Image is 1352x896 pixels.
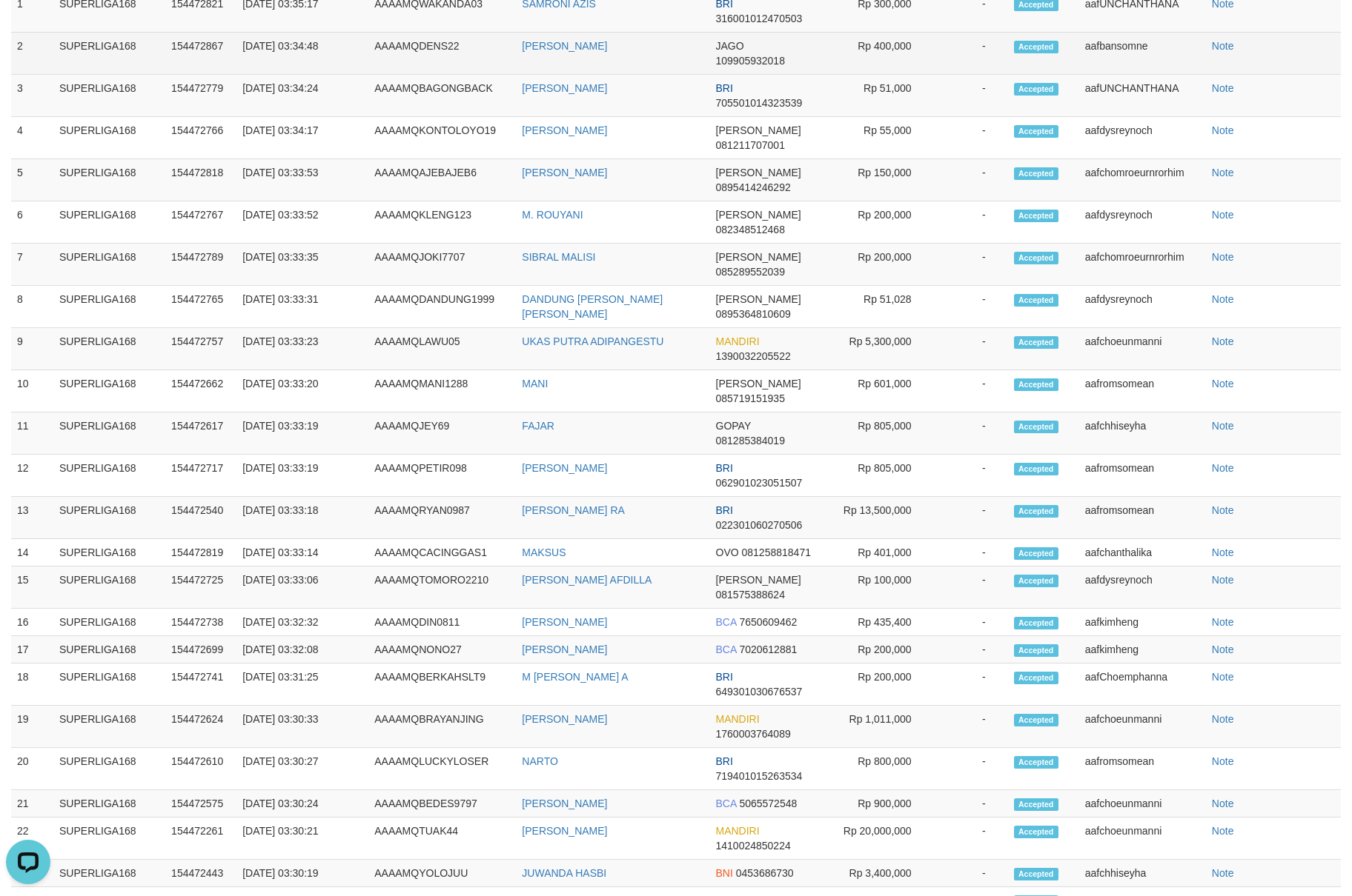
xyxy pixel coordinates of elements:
a: FAJAR [522,420,554,432]
td: SUPERLIGA168 [53,370,165,412]
td: SUPERLIGA168 [53,497,165,539]
span: Accepted [1014,505,1058,518]
a: Note [1212,82,1234,94]
a: MANI [522,378,548,390]
td: 9 [11,328,53,370]
td: 154472789 [165,244,236,286]
span: Accepted [1014,575,1058,587]
td: - [934,818,1008,860]
td: Rp 435,400 [822,609,934,636]
td: AAAAMQRYAN0987 [368,497,516,539]
td: 21 [11,790,53,818]
span: BRI [716,504,733,516]
a: Note [1212,209,1234,221]
a: Note [1212,643,1234,655]
td: AAAAMQJOKI7707 [368,244,516,286]
td: AAAAMQLUCKYLOSER [368,748,516,790]
td: - [934,412,1008,455]
td: - [934,706,1008,748]
td: AAAAMQDENS22 [368,33,516,75]
td: 7 [11,244,53,286]
td: aafchoeunmanni [1079,818,1206,860]
span: Accepted [1014,756,1058,769]
td: aafkimheng [1079,609,1206,636]
td: [DATE] 03:34:48 [236,33,368,75]
td: 20 [11,748,53,790]
td: aafchhiseyha [1079,412,1206,455]
td: [DATE] 03:33:23 [236,328,368,370]
span: Copy 649301030676537 to clipboard [716,686,803,698]
a: Note [1212,616,1234,628]
a: Note [1212,378,1234,390]
td: 154472662 [165,370,236,412]
td: [DATE] 03:33:31 [236,286,368,328]
td: 154472757 [165,328,236,370]
td: AAAAMQTOMORO2210 [368,566,516,609]
span: [PERSON_NAME] [716,378,801,390]
td: [DATE] 03:31:25 [236,663,368,706]
td: [DATE] 03:33:53 [236,159,368,201]
td: Rp 401,000 [822,539,934,566]
td: SUPERLIGA168 [53,159,165,201]
td: [DATE] 03:30:33 [236,706,368,748]
span: [PERSON_NAME] [716,574,801,586]
td: - [934,201,1008,244]
td: Rp 200,000 [822,244,934,286]
a: [PERSON_NAME] [522,462,607,474]
td: aafdysreynoch [1079,286,1206,328]
span: BRI [716,755,733,767]
td: 5 [11,159,53,201]
span: BNI [716,867,733,879]
td: - [934,75,1008,117]
a: [PERSON_NAME] [522,616,607,628]
td: 2 [11,33,53,75]
span: Copy 1760003764089 to clipboard [716,728,791,740]
span: JAGO [716,40,744,52]
td: - [934,663,1008,706]
td: 16 [11,609,53,636]
span: Accepted [1014,125,1058,138]
span: Copy 062901023051507 to clipboard [716,477,803,489]
td: SUPERLIGA168 [53,636,165,663]
span: Copy 081575388624 to clipboard [716,589,785,601]
td: aafchanthalika [1079,539,1206,566]
td: SUPERLIGA168 [53,860,165,887]
a: [PERSON_NAME] [522,713,607,725]
span: MANDIRI [716,713,760,725]
td: [DATE] 03:33:06 [236,566,368,609]
td: 17 [11,636,53,663]
span: BRI [716,462,733,474]
span: Accepted [1014,714,1058,726]
a: Note [1212,713,1234,725]
td: 154472765 [165,286,236,328]
td: SUPERLIGA168 [53,455,165,497]
td: aafdysreynoch [1079,566,1206,609]
td: AAAAMQTUAK44 [368,818,516,860]
td: [DATE] 03:32:08 [236,636,368,663]
a: Note [1212,755,1234,767]
td: Rp 51,028 [822,286,934,328]
a: SIBRAL MALISI [522,251,595,263]
td: 14 [11,539,53,566]
td: aafromsomean [1079,455,1206,497]
a: Note [1212,671,1234,683]
a: [PERSON_NAME] [522,798,607,809]
a: UKAS PUTRA ADIPANGESTU [522,335,663,347]
span: Accepted [1014,210,1058,222]
a: Note [1212,798,1234,809]
span: Copy 081285384019 to clipboard [716,435,785,447]
td: [DATE] 03:30:27 [236,748,368,790]
td: [DATE] 03:33:19 [236,455,368,497]
td: 154472779 [165,75,236,117]
td: - [934,286,1008,328]
span: Copy 0895414246292 to clipboard [716,181,791,193]
span: OVO [716,546,739,558]
a: NARTO [522,755,558,767]
span: Accepted [1014,83,1058,96]
td: 3 [11,75,53,117]
td: 154472725 [165,566,236,609]
td: Rp 400,000 [822,33,934,75]
td: aafchomroeurnrorhim [1079,159,1206,201]
span: Accepted [1014,798,1058,811]
a: [PERSON_NAME] [522,167,607,178]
